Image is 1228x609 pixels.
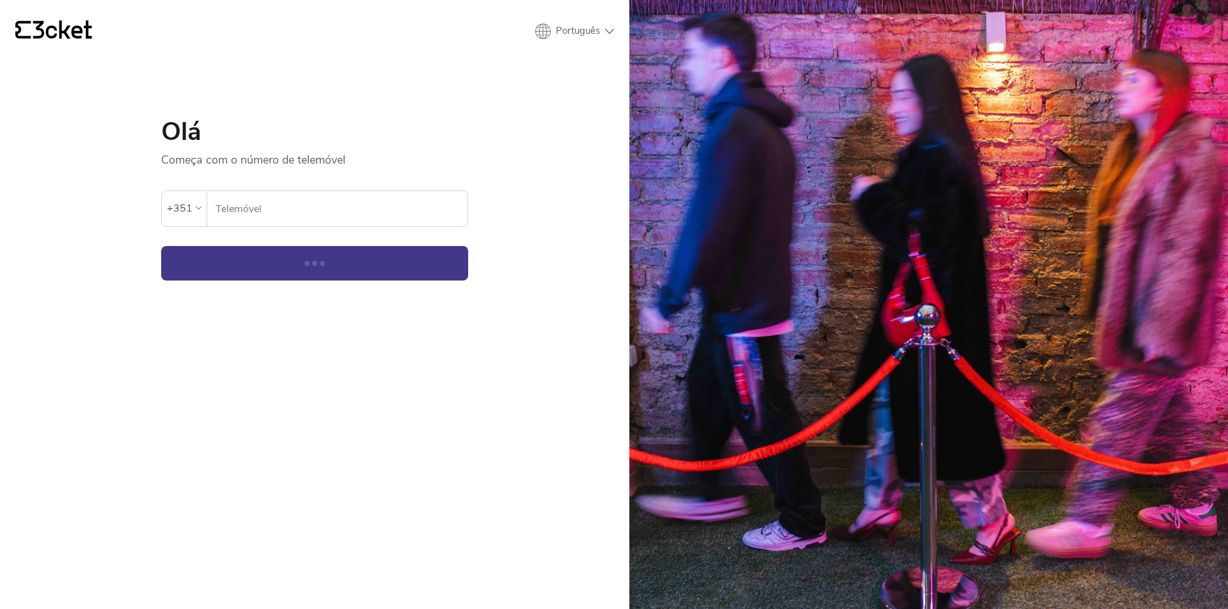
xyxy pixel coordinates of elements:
[207,191,468,227] label: Telemóvel
[167,199,193,218] div: +351
[215,191,468,226] input: Telemóvel
[161,246,468,281] button: Continuar
[161,144,468,167] p: Começa com o número de telemóvel
[161,119,468,144] h1: Olá
[15,20,92,42] a: {' '}
[15,21,31,39] g: {' '}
